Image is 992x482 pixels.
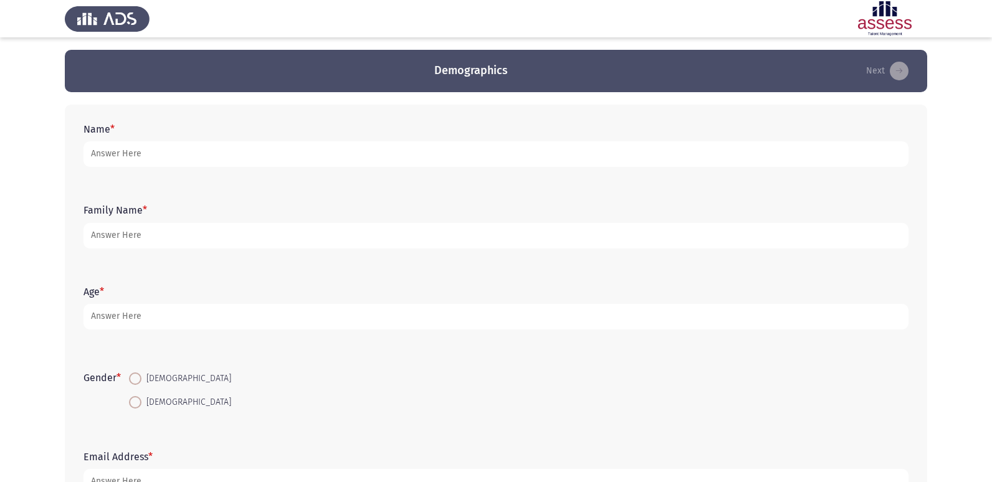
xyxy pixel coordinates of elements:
[83,451,153,463] label: Email Address
[83,372,121,384] label: Gender
[83,223,909,248] input: add answer text
[434,63,508,78] h3: Demographics
[83,304,909,329] input: add answer text
[862,61,912,81] button: load next page
[83,204,147,216] label: Family Name
[83,123,115,135] label: Name
[83,141,909,167] input: add answer text
[65,1,150,36] img: Assess Talent Management logo
[842,1,927,36] img: Assessment logo of Assessment En (Focus & 16PD)
[141,371,231,386] span: [DEMOGRAPHIC_DATA]
[141,395,231,410] span: [DEMOGRAPHIC_DATA]
[83,286,104,298] label: Age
